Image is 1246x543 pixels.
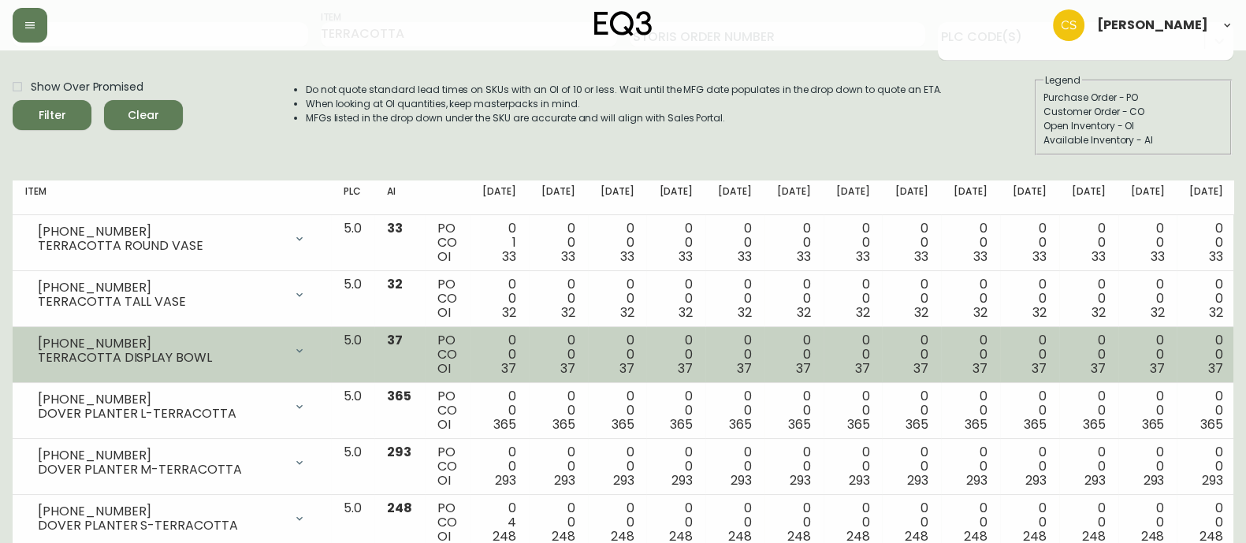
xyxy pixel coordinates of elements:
span: 33 [387,219,403,237]
span: 293 [790,471,811,489]
span: 32 [679,303,693,322]
td: 5.0 [331,383,374,439]
span: 33 [856,247,870,266]
button: Clear [104,100,183,130]
span: OI [437,359,451,377]
span: 33 [914,247,928,266]
span: 37 [387,331,403,349]
img: logo [594,11,653,36]
div: 0 0 [659,277,693,320]
div: Customer Order - CO [1043,105,1223,119]
li: Do not quote standard lead times on SKUs with an OI of 10 or less. Wait until the MFG date popula... [306,83,943,97]
td: 5.0 [331,439,374,495]
th: [DATE] [529,180,588,215]
span: 37 [796,359,811,377]
div: 0 0 [1131,277,1165,320]
span: 365 [1024,415,1047,433]
div: PO CO [437,277,457,320]
button: Filter [13,100,91,130]
span: 293 [1084,471,1106,489]
div: 0 0 [1189,333,1223,376]
div: 0 0 [601,333,634,376]
div: 0 0 [1072,445,1106,488]
div: 0 0 [895,277,928,320]
div: 0 1 [482,221,516,264]
span: OI [437,303,451,322]
img: 996bfd46d64b78802a67b62ffe4c27a2 [1053,9,1084,41]
div: 0 0 [836,221,870,264]
div: 0 0 [895,221,928,264]
span: 33 [1209,247,1223,266]
th: [DATE] [1118,180,1177,215]
span: 37 [1091,359,1106,377]
span: 365 [1200,415,1223,433]
legend: Legend [1043,73,1082,87]
div: DOVER PLANTER L-TERRACOTTA [38,407,284,421]
div: 0 0 [601,277,634,320]
div: 0 0 [836,445,870,488]
th: AI [374,180,425,215]
th: [DATE] [1000,180,1059,215]
div: [PHONE_NUMBER]DOVER PLANTER S-TERRACOTTA [25,501,318,536]
div: 0 0 [1189,221,1223,264]
span: 365 [729,415,752,433]
div: 0 0 [836,389,870,432]
th: PLC [331,180,374,215]
span: 32 [856,303,870,322]
div: 0 0 [659,445,693,488]
span: 293 [731,471,752,489]
span: 32 [1092,303,1106,322]
span: 248 [387,499,412,517]
span: 293 [1202,471,1223,489]
div: 0 0 [718,333,752,376]
div: 0 0 [895,333,928,376]
div: 0 0 [1072,277,1106,320]
th: [DATE] [1177,180,1236,215]
span: 32 [1209,303,1223,322]
div: [PHONE_NUMBER]DOVER PLANTER M-TERRACOTTA [25,445,318,480]
div: [PHONE_NUMBER]DOVER PLANTER L-TERRACOTTA [25,389,318,424]
span: 293 [387,443,411,461]
span: 32 [914,303,928,322]
div: 0 0 [1189,389,1223,432]
td: 5.0 [331,327,374,383]
div: 0 0 [659,389,693,432]
span: 365 [788,415,811,433]
div: 0 0 [777,445,811,488]
span: OI [437,415,451,433]
div: [PHONE_NUMBER] [38,337,284,351]
div: 0 0 [777,277,811,320]
span: 33 [738,247,752,266]
span: 365 [552,415,575,433]
div: 0 0 [777,389,811,432]
span: 293 [966,471,988,489]
span: 293 [613,471,634,489]
span: 32 [387,275,403,293]
span: 37 [737,359,752,377]
span: 365 [1141,415,1164,433]
span: 293 [1025,471,1047,489]
div: 0 0 [482,277,516,320]
span: 33 [973,247,988,266]
div: 0 0 [1072,333,1106,376]
span: OI [437,247,451,266]
span: 33 [620,247,634,266]
th: [DATE] [824,180,883,215]
div: 0 0 [954,221,988,264]
div: 0 0 [718,389,752,432]
span: 32 [797,303,811,322]
div: 0 0 [954,277,988,320]
div: 0 0 [1131,221,1165,264]
span: [PERSON_NAME] [1097,19,1208,32]
span: Show Over Promised [31,79,143,95]
div: 0 0 [541,389,575,432]
div: [PHONE_NUMBER] [38,225,284,239]
div: 0 0 [836,277,870,320]
div: 0 0 [1013,277,1047,320]
li: When looking at OI quantities, keep masterpacks in mind. [306,97,943,111]
div: 0 0 [1189,445,1223,488]
div: PO CO [437,221,457,264]
span: 365 [1083,415,1106,433]
th: [DATE] [705,180,764,215]
span: 33 [1032,247,1047,266]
